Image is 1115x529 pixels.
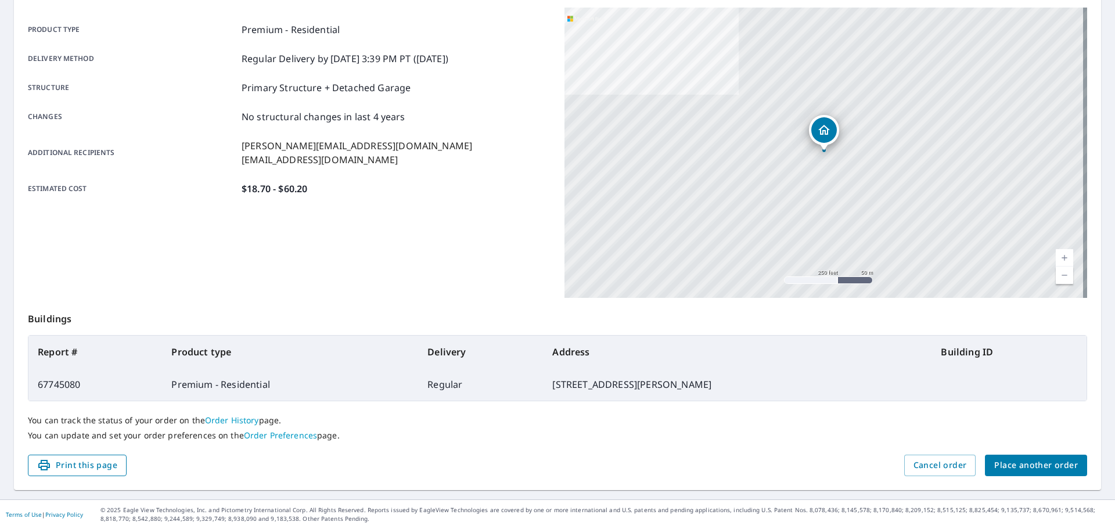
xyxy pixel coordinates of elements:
[1056,267,1073,284] a: Current Level 17, Zoom Out
[6,511,83,518] p: |
[28,336,162,368] th: Report #
[242,110,405,124] p: No structural changes in last 4 years
[6,510,42,519] a: Terms of Use
[28,23,237,37] p: Product type
[28,430,1087,441] p: You can update and set your order preferences on the page.
[543,336,931,368] th: Address
[904,455,976,476] button: Cancel order
[28,81,237,95] p: Structure
[28,455,127,476] button: Print this page
[931,336,1087,368] th: Building ID
[913,458,967,473] span: Cancel order
[28,182,237,196] p: Estimated cost
[242,23,340,37] p: Premium - Residential
[994,458,1078,473] span: Place another order
[28,139,237,167] p: Additional recipients
[162,336,418,368] th: Product type
[242,182,307,196] p: $18.70 - $60.20
[28,415,1087,426] p: You can track the status of your order on the page.
[100,506,1109,523] p: © 2025 Eagle View Technologies, Inc. and Pictometry International Corp. All Rights Reserved. Repo...
[418,368,543,401] td: Regular
[985,455,1087,476] button: Place another order
[28,368,162,401] td: 67745080
[37,458,117,473] span: Print this page
[205,415,259,426] a: Order History
[28,298,1087,335] p: Buildings
[809,115,839,151] div: Dropped pin, building 1, Residential property, 2081 Stillwater St Saint Paul, MN 55110
[242,81,411,95] p: Primary Structure + Detached Garage
[1056,249,1073,267] a: Current Level 17, Zoom In
[242,153,472,167] p: [EMAIL_ADDRESS][DOMAIN_NAME]
[28,52,237,66] p: Delivery method
[242,52,448,66] p: Regular Delivery by [DATE] 3:39 PM PT ([DATE])
[45,510,83,519] a: Privacy Policy
[162,368,418,401] td: Premium - Residential
[418,336,543,368] th: Delivery
[543,368,931,401] td: [STREET_ADDRESS][PERSON_NAME]
[28,110,237,124] p: Changes
[244,430,317,441] a: Order Preferences
[242,139,472,153] p: [PERSON_NAME][EMAIL_ADDRESS][DOMAIN_NAME]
